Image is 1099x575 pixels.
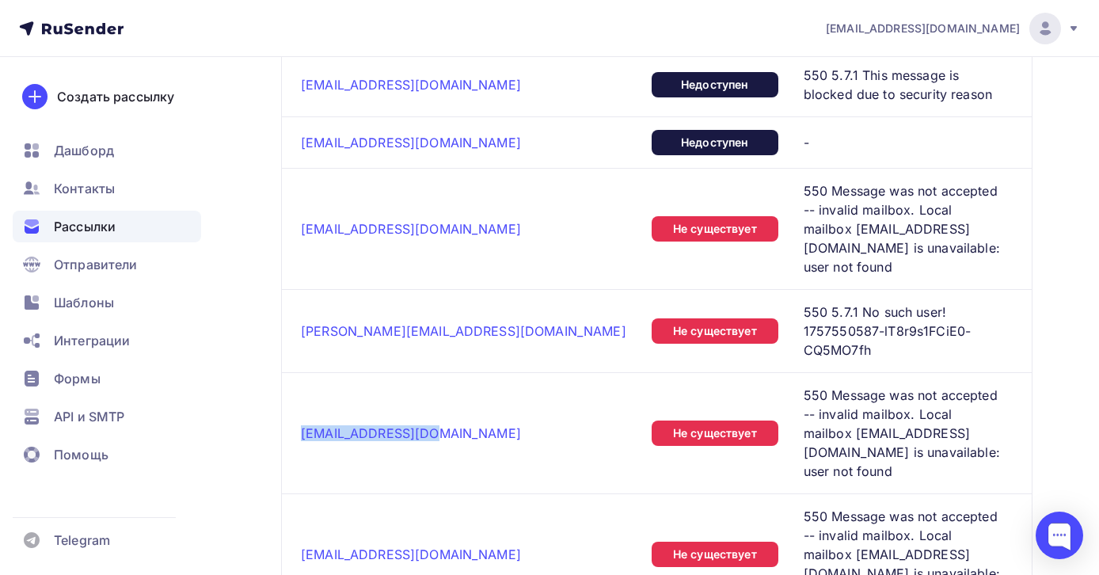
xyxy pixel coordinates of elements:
[54,293,114,312] span: Шаблоны
[652,421,778,446] div: Не существует
[804,386,1000,481] span: 550 Message was not accepted -- invalid mailbox. Local mailbox [EMAIL_ADDRESS][DOMAIN_NAME] is un...
[13,287,201,318] a: Шаблоны
[804,133,809,152] span: -
[54,141,114,160] span: Дашборд
[826,13,1080,44] a: [EMAIL_ADDRESS][DOMAIN_NAME]
[54,531,110,550] span: Telegram
[804,303,1000,360] span: 550 5.7.1 No such user! 1757550587-lT8r9s1FCiE0-CQ5MO7fh
[301,77,521,93] a: [EMAIL_ADDRESS][DOMAIN_NAME]
[652,216,778,242] div: Не существует
[13,173,201,204] a: Контакты
[57,87,174,106] div: Создать рассылку
[301,135,521,150] a: [EMAIL_ADDRESS][DOMAIN_NAME]
[54,217,116,236] span: Рассылки
[13,135,201,166] a: Дашборд
[301,425,521,441] a: [EMAIL_ADDRESS][DOMAIN_NAME]
[54,369,101,388] span: Формы
[301,221,521,237] a: [EMAIL_ADDRESS][DOMAIN_NAME]
[301,546,521,562] a: [EMAIL_ADDRESS][DOMAIN_NAME]
[13,363,201,394] a: Формы
[54,445,108,464] span: Помощь
[652,72,778,97] div: Недоступен
[652,130,778,155] div: Недоступен
[301,323,626,339] a: [PERSON_NAME][EMAIL_ADDRESS][DOMAIN_NAME]
[652,542,778,567] div: Не существует
[54,407,124,426] span: API и SMTP
[804,66,1000,104] span: 550 5.7.1 This message is blocked due to security reason
[54,331,130,350] span: Интеграции
[826,21,1020,36] span: [EMAIL_ADDRESS][DOMAIN_NAME]
[13,249,201,280] a: Отправители
[13,211,201,242] a: Рассылки
[652,318,778,344] div: Не существует
[804,181,1000,276] span: 550 Message was not accepted -- invalid mailbox. Local mailbox [EMAIL_ADDRESS][DOMAIN_NAME] is un...
[54,179,115,198] span: Контакты
[54,255,138,274] span: Отправители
